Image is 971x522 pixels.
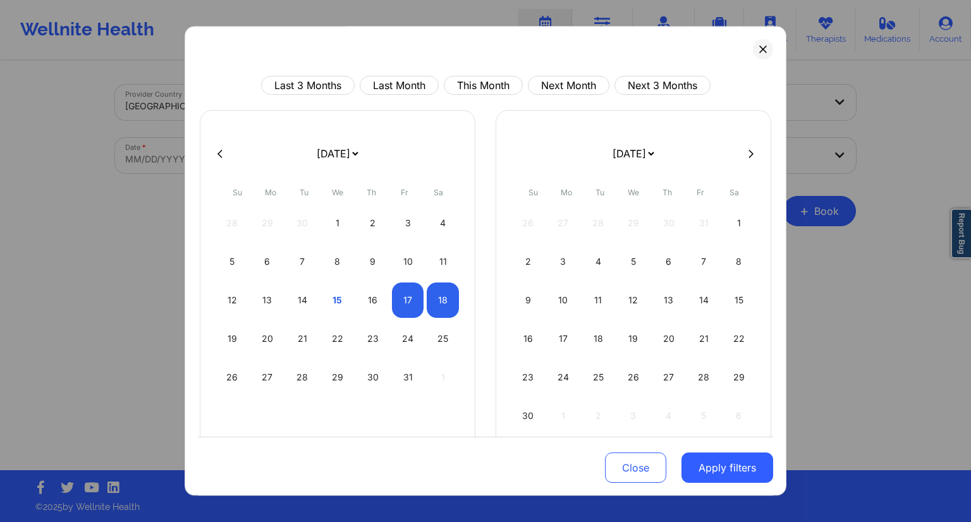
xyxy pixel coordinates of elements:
[618,321,650,356] div: Wed Nov 19 2025
[427,244,459,279] div: Sat Oct 11 2025
[332,188,343,197] abbr: Wednesday
[434,188,443,197] abbr: Saturday
[392,360,424,395] div: Fri Oct 31 2025
[392,205,424,241] div: Fri Oct 03 2025
[547,360,580,395] div: Mon Nov 24 2025
[652,282,685,318] div: Thu Nov 13 2025
[216,244,248,279] div: Sun Oct 05 2025
[688,321,720,356] div: Fri Nov 21 2025
[512,282,544,318] div: Sun Nov 09 2025
[595,188,604,197] abbr: Tuesday
[286,321,319,356] div: Tue Oct 21 2025
[582,321,614,356] div: Tue Nov 18 2025
[723,244,755,279] div: Sat Nov 08 2025
[528,188,538,197] abbr: Sunday
[723,282,755,318] div: Sat Nov 15 2025
[357,282,389,318] div: Thu Oct 16 2025
[628,188,639,197] abbr: Wednesday
[261,76,355,95] button: Last 3 Months
[300,188,308,197] abbr: Tuesday
[512,244,544,279] div: Sun Nov 02 2025
[614,76,711,95] button: Next 3 Months
[286,282,319,318] div: Tue Oct 14 2025
[322,244,354,279] div: Wed Oct 08 2025
[528,76,609,95] button: Next Month
[582,360,614,395] div: Tue Nov 25 2025
[216,282,248,318] div: Sun Oct 12 2025
[427,282,459,318] div: Sat Oct 18 2025
[723,321,755,356] div: Sat Nov 22 2025
[663,188,672,197] abbr: Thursday
[688,360,720,395] div: Fri Nov 28 2025
[582,282,614,318] div: Tue Nov 11 2025
[357,205,389,241] div: Thu Oct 02 2025
[512,360,544,395] div: Sun Nov 23 2025
[618,244,650,279] div: Wed Nov 05 2025
[265,188,276,197] abbr: Monday
[723,205,755,241] div: Sat Nov 01 2025
[357,360,389,395] div: Thu Oct 30 2025
[392,321,424,356] div: Fri Oct 24 2025
[367,188,376,197] abbr: Thursday
[427,321,459,356] div: Sat Oct 25 2025
[618,282,650,318] div: Wed Nov 12 2025
[360,76,439,95] button: Last Month
[681,452,773,483] button: Apply filters
[252,360,284,395] div: Mon Oct 27 2025
[652,360,685,395] div: Thu Nov 27 2025
[216,360,248,395] div: Sun Oct 26 2025
[322,205,354,241] div: Wed Oct 01 2025
[723,360,755,395] div: Sat Nov 29 2025
[582,244,614,279] div: Tue Nov 04 2025
[286,244,319,279] div: Tue Oct 07 2025
[252,244,284,279] div: Mon Oct 06 2025
[512,398,544,434] div: Sun Nov 30 2025
[688,244,720,279] div: Fri Nov 07 2025
[233,188,242,197] abbr: Sunday
[444,76,523,95] button: This Month
[392,282,424,318] div: Fri Oct 17 2025
[605,452,666,483] button: Close
[697,188,704,197] abbr: Friday
[618,360,650,395] div: Wed Nov 26 2025
[512,321,544,356] div: Sun Nov 16 2025
[401,188,408,197] abbr: Friday
[322,360,354,395] div: Wed Oct 29 2025
[561,188,572,197] abbr: Monday
[216,321,248,356] div: Sun Oct 19 2025
[427,205,459,241] div: Sat Oct 04 2025
[322,321,354,356] div: Wed Oct 22 2025
[357,321,389,356] div: Thu Oct 23 2025
[392,244,424,279] div: Fri Oct 10 2025
[652,244,685,279] div: Thu Nov 06 2025
[730,188,739,197] abbr: Saturday
[322,282,354,318] div: Wed Oct 15 2025
[652,321,685,356] div: Thu Nov 20 2025
[252,282,284,318] div: Mon Oct 13 2025
[252,321,284,356] div: Mon Oct 20 2025
[357,244,389,279] div: Thu Oct 09 2025
[688,282,720,318] div: Fri Nov 14 2025
[286,360,319,395] div: Tue Oct 28 2025
[547,244,580,279] div: Mon Nov 03 2025
[547,282,580,318] div: Mon Nov 10 2025
[547,321,580,356] div: Mon Nov 17 2025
